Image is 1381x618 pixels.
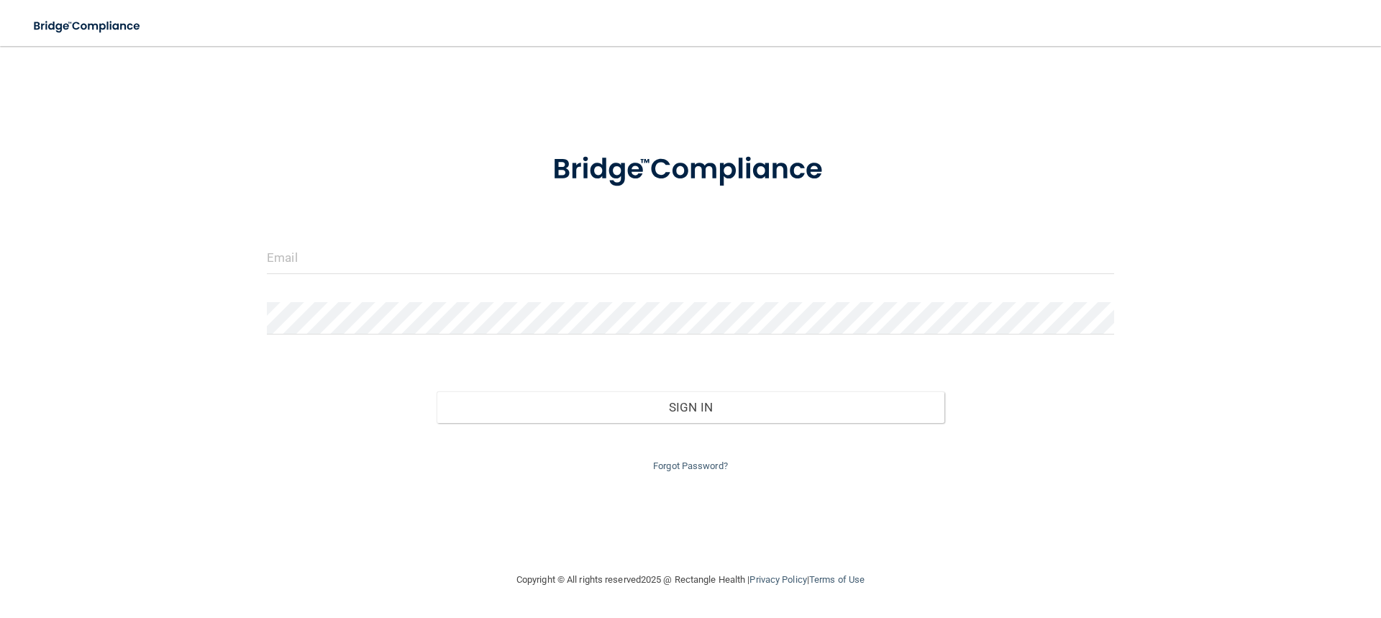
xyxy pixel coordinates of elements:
[653,460,728,471] a: Forgot Password?
[267,242,1114,274] input: Email
[22,12,154,41] img: bridge_compliance_login_screen.278c3ca4.svg
[523,132,858,207] img: bridge_compliance_login_screen.278c3ca4.svg
[749,574,806,585] a: Privacy Policy
[809,574,865,585] a: Terms of Use
[428,557,953,603] div: Copyright © All rights reserved 2025 @ Rectangle Health | |
[437,391,945,423] button: Sign In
